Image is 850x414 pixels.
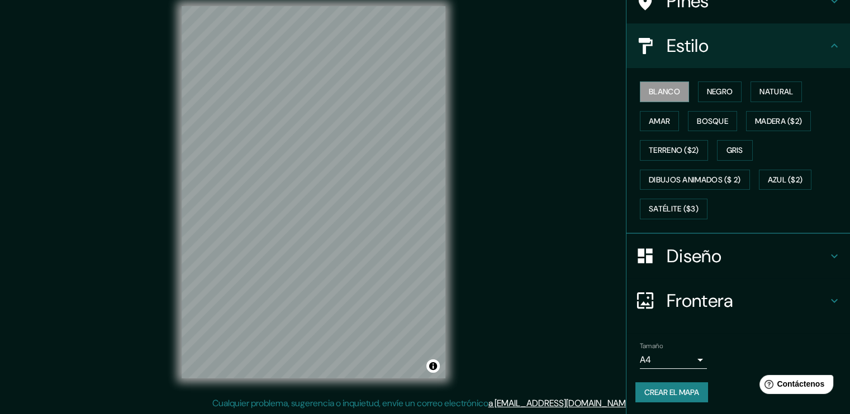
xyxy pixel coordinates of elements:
button: Blanco [640,81,689,102]
button: Bosque [688,111,737,132]
button: Madera ($2) [746,111,811,132]
div: Frontera [626,278,850,323]
button: Terreno ($2) [640,140,708,161]
button: Dibujos animados ($ 2) [640,170,750,190]
p: Cualquier problema, sugerencia o inquietud, envíe un correo electrónico . [212,397,634,410]
h4: Diseño [667,245,828,267]
div: A4 [640,351,707,369]
label: Tamaño [640,341,663,350]
button: Azul ($2) [759,170,812,190]
font: Negro [707,85,733,99]
font: Natural [759,85,793,99]
button: Natural [751,81,802,102]
div: Diseño [626,234,850,278]
button: Satélite ($3) [640,199,707,219]
canvas: Mapa [182,6,445,378]
font: Gris [726,143,743,157]
button: Gris [717,140,753,161]
button: Crear el mapa [635,382,708,403]
font: Dibujos animados ($ 2) [649,173,741,187]
h4: Estilo [667,35,828,57]
font: Crear el mapa [644,386,699,399]
font: Azul ($2) [768,173,803,187]
button: Negro [698,81,742,102]
h4: Frontera [667,290,828,312]
button: Alternar atribución [426,359,440,373]
button: Amar [640,111,679,132]
iframe: Help widget launcher [751,370,838,402]
a: a [EMAIL_ADDRESS][DOMAIN_NAME] [488,397,633,409]
font: Satélite ($3) [649,202,699,216]
font: Bosque [697,114,728,128]
font: Terreno ($2) [649,143,699,157]
font: Blanco [649,85,680,99]
font: Madera ($2) [755,114,802,128]
font: Amar [649,114,670,128]
div: Estilo [626,23,850,68]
